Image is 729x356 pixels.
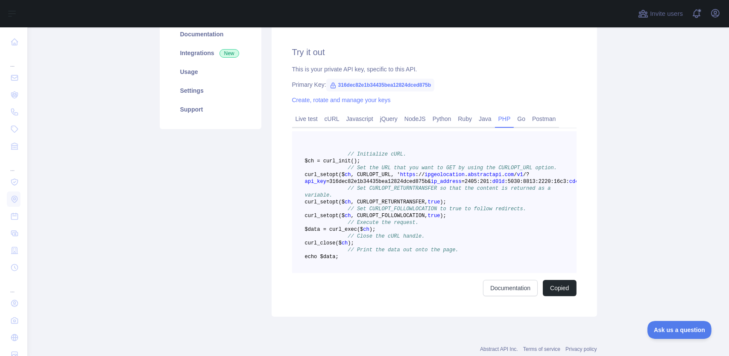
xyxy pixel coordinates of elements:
[348,233,425,239] span: // Close the cURL handle.
[431,179,462,185] span: ip_address
[348,220,419,226] span: // Execute the request.
[305,240,317,246] span: curl
[429,112,455,126] a: Python
[348,206,526,212] span: // Set CURLOPT_FOLLOWLOCATION to true to follow redirects.
[342,227,363,232] span: _exec($
[170,100,251,119] a: Support
[170,25,251,44] a: Documentation
[292,46,577,58] h2: Try it out
[305,199,317,205] span: curl
[305,227,342,232] span: $data = curl
[529,112,559,126] a: Postman
[292,97,391,103] a: Create, rotate and manage your keys
[514,172,517,178] span: /
[305,213,317,219] span: curl
[569,179,582,185] span: cd44
[363,227,369,232] span: ch
[369,227,372,232] span: )
[505,172,514,178] span: com
[636,7,685,21] button: Invite users
[400,172,416,178] span: https
[523,172,526,178] span: /
[377,112,401,126] a: jQuery
[517,172,523,178] span: v1
[514,112,529,126] a: Go
[425,172,465,178] span: ipgeolocation
[495,112,514,126] a: PHP
[292,80,577,89] div: Primary Key:
[475,112,495,126] a: Java
[220,49,239,58] span: New
[345,213,351,219] span: ch
[419,172,422,178] span: /
[326,179,431,185] span: =316dec82e1b34435bea12824dced875b&
[443,213,446,219] span: ;
[351,199,428,205] span: , CURLOPT_RETURNTRANSFER,
[492,179,505,185] span: d01d
[357,158,360,164] span: ;
[321,112,343,126] a: cURL
[462,179,492,185] span: =2405:201:
[543,280,576,296] button: Copied
[401,112,429,126] a: NodeJS
[348,151,406,157] span: // Initialize cURL.
[523,346,560,352] a: Terms of service
[372,227,375,232] span: ;
[292,65,577,74] div: This is your private API key, specific to this API.
[468,172,501,178] span: abstractapi
[501,172,504,178] span: .
[305,185,554,198] span: // Set CURLOPT_RETURNTRANSFER so that the content is returned as a variable.
[505,179,569,185] span: :5030:8813:2220:16c3:
[351,213,428,219] span: , CURLOPT_FOLLOWLOCATION,
[465,172,468,178] span: .
[440,199,443,205] span: )
[348,240,351,246] span: )
[7,277,20,294] div: ...
[343,112,377,126] a: Javascript
[351,240,354,246] span: ;
[348,247,458,253] span: // Print the data out onto the page.
[526,172,529,178] span: ?
[336,158,357,164] span: _init()
[317,199,345,205] span: _setopt($
[342,240,348,246] span: ch
[345,172,351,178] span: ch
[170,44,251,62] a: Integrations New
[170,81,251,100] a: Settings
[317,240,342,246] span: _close($
[416,172,419,178] span: :
[480,346,518,352] a: Abstract API Inc.
[428,213,440,219] span: true
[348,165,557,171] span: // Set the URL that you want to GET by using the CURLOPT_URL option.
[7,156,20,173] div: ...
[7,51,20,68] div: ...
[305,158,336,164] span: $ch = curl
[326,79,435,91] span: 316dec82e1b34435bea12824dced875b
[428,199,440,205] span: true
[454,112,475,126] a: Ruby
[305,172,317,178] span: curl
[345,199,351,205] span: ch
[647,321,712,339] iframe: Toggle Customer Support
[170,62,251,81] a: Usage
[317,213,345,219] span: _setopt($
[351,172,400,178] span: , CURLOPT_URL, '
[422,172,425,178] span: /
[565,346,597,352] a: Privacy policy
[305,254,339,260] span: echo $data;
[317,172,345,178] span: _setopt($
[292,112,321,126] a: Live test
[650,9,683,19] span: Invite users
[305,179,326,185] span: api_key
[483,280,538,296] a: Documentation
[443,199,446,205] span: ;
[440,213,443,219] span: )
